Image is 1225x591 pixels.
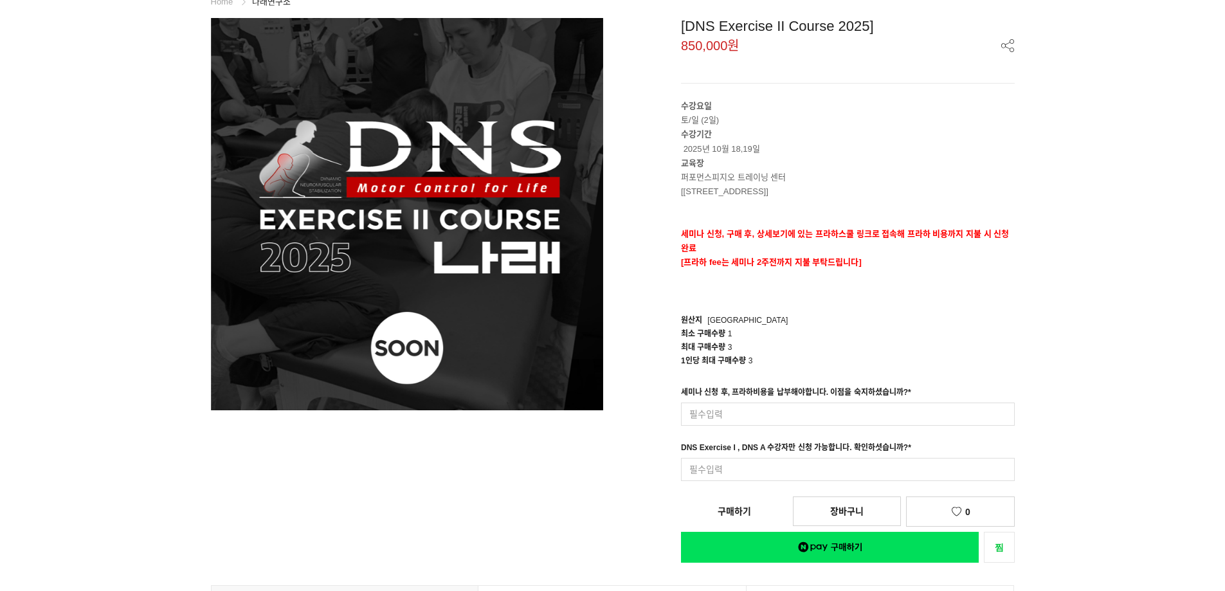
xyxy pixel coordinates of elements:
[681,18,1015,35] div: [DNS Exercise II Course 2025]
[681,185,1015,199] p: [[STREET_ADDRESS]]
[681,229,1009,253] strong: 세미나 신청, 구매 후, 상세보기에 있는 프라하스쿨 링크로 접속해 프라하 비용까지 지불 시 신청완료
[681,257,862,267] span: [프라하 fee는 세미나 2주전까지 지불 부탁드립니다]
[906,496,1014,527] a: 0
[681,356,746,365] span: 1인당 최대 구매수량
[728,343,732,352] span: 3
[681,129,712,139] strong: 수강기간
[681,316,702,325] span: 원산지
[681,158,704,168] strong: 교육장
[681,386,911,403] div: 세미나 신청 후, 프라하비용을 납부해야합니다. 이점을 숙지하셨습니까?
[749,356,753,365] span: 3
[681,458,1015,481] input: 필수입력
[728,329,732,338] span: 1
[965,507,970,517] span: 0
[681,170,1015,185] p: 퍼포먼스피지오 트레이닝 센터
[681,127,1015,156] p: 2025년 10월 18,19일
[681,343,725,352] span: 최대 구매수량
[681,101,712,111] strong: 수강요일
[681,403,1015,426] input: 필수입력
[681,99,1015,127] p: 토/일 (2일)
[707,316,788,325] span: [GEOGRAPHIC_DATA]
[681,532,979,563] a: 새창
[681,497,788,525] a: 구매하기
[984,532,1015,563] a: 새창
[681,441,911,458] div: DNS Exercise I , DNS A 수강자만 신청 가능합니다. 확인하셧습니까?
[681,329,725,338] span: 최소 구매수량
[681,39,739,52] span: 850,000원
[793,496,901,526] a: 장바구니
